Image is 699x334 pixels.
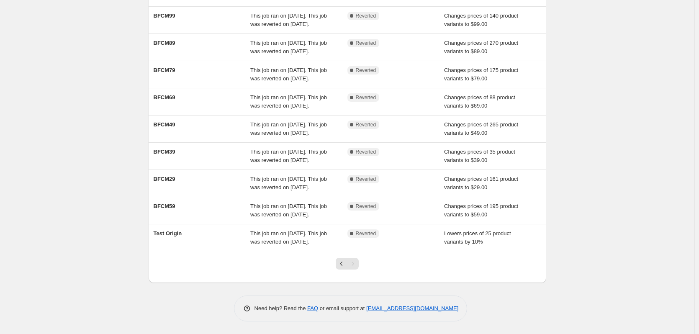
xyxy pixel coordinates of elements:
[154,40,175,46] span: BFCM89
[318,305,366,311] span: or email support at
[356,176,376,182] span: Reverted
[254,305,308,311] span: Need help? Read the
[154,94,175,100] span: BFCM69
[356,203,376,210] span: Reverted
[444,149,515,163] span: Changes prices of 35 product variants to $39.00
[154,13,175,19] span: BFCM99
[444,13,518,27] span: Changes prices of 140 product variants to $99.00
[356,121,376,128] span: Reverted
[356,230,376,237] span: Reverted
[444,203,518,218] span: Changes prices of 195 product variants to $59.00
[250,176,327,190] span: This job ran on [DATE]. This job was reverted on [DATE].
[444,67,518,82] span: Changes prices of 175 product variants to $79.00
[154,121,175,128] span: BFCM49
[250,149,327,163] span: This job ran on [DATE]. This job was reverted on [DATE].
[250,94,327,109] span: This job ran on [DATE]. This job was reverted on [DATE].
[444,121,518,136] span: Changes prices of 265 product variants to $49.00
[154,149,175,155] span: BFCM39
[250,67,327,82] span: This job ran on [DATE]. This job was reverted on [DATE].
[366,305,458,311] a: [EMAIL_ADDRESS][DOMAIN_NAME]
[444,230,511,245] span: Lowers prices of 25 product variants by 10%
[250,121,327,136] span: This job ran on [DATE]. This job was reverted on [DATE].
[356,149,376,155] span: Reverted
[444,94,515,109] span: Changes prices of 88 product variants to $69.00
[336,258,359,270] nav: Pagination
[250,203,327,218] span: This job ran on [DATE]. This job was reverted on [DATE].
[356,40,376,46] span: Reverted
[356,94,376,101] span: Reverted
[250,40,327,54] span: This job ran on [DATE]. This job was reverted on [DATE].
[307,305,318,311] a: FAQ
[336,258,347,270] button: Previous
[154,67,175,73] span: BFCM79
[444,40,518,54] span: Changes prices of 270 product variants to $89.00
[154,176,175,182] span: BFCM29
[356,67,376,74] span: Reverted
[444,176,518,190] span: Changes prices of 161 product variants to $29.00
[250,13,327,27] span: This job ran on [DATE]. This job was reverted on [DATE].
[356,13,376,19] span: Reverted
[250,230,327,245] span: This job ran on [DATE]. This job was reverted on [DATE].
[154,203,175,209] span: BFCM59
[154,230,182,236] span: Test Origin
